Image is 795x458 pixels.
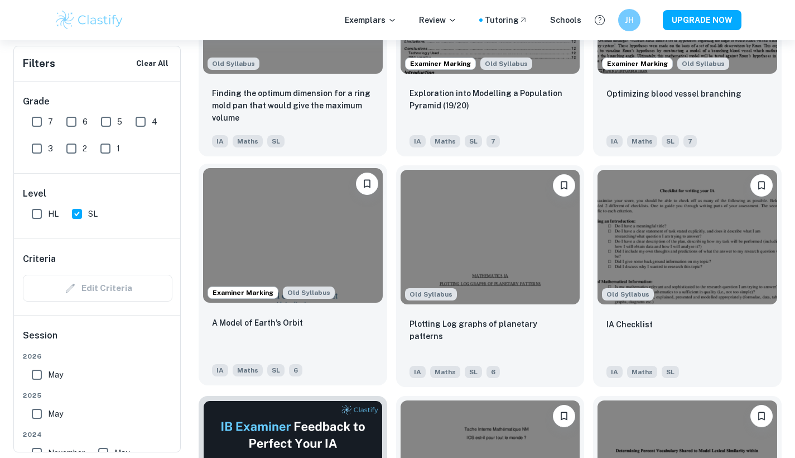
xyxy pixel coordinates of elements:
span: IA [409,366,426,378]
button: Bookmark [356,173,378,195]
span: Maths [233,364,263,376]
span: IA [212,364,228,376]
span: 2 [83,142,87,155]
span: Maths [430,135,460,147]
span: HL [48,208,59,220]
span: IA [409,135,426,147]
span: Old Syllabus [208,58,259,70]
span: 5 [117,116,122,128]
span: IA [212,135,228,147]
a: Although this IA is written for the old math syllabus (last exam in November 2020), the current I... [396,165,585,387]
a: Schools [550,14,581,26]
span: SL [267,364,285,376]
span: Old Syllabus [677,58,729,70]
span: SL [662,366,679,378]
button: Bookmark [750,174,773,197]
p: Review [419,14,457,26]
h6: Filters [23,56,55,71]
span: 7 [48,116,53,128]
span: Examiner Marking [406,59,475,69]
span: 7 [683,135,697,147]
div: Although this IA is written for the old math syllabus (last exam in November 2020), the current I... [677,58,729,70]
span: Maths [233,135,263,147]
div: Although this IA is written for the old math syllabus (last exam in November 2020), the current I... [480,58,532,70]
p: Plotting Log graphs of planetary patterns [409,318,571,342]
span: Old Syllabus [405,288,457,300]
span: 4 [152,116,157,128]
span: Old Syllabus [480,58,532,70]
span: 2025 [23,390,172,400]
img: Maths IA example thumbnail: A Model of Earth’s Orbit [203,168,383,303]
span: 3 [48,142,53,155]
div: Although this IA is written for the old math syllabus (last exam in November 2020), the current I... [405,288,457,300]
span: SL [662,135,679,147]
h6: Criteria [23,252,56,266]
img: Maths IA example thumbnail: Plotting Log graphs of planetary pattern [401,170,580,304]
button: JH [618,9,640,31]
button: Bookmark [553,405,575,427]
div: Although this IA is written for the old math syllabus (last exam in November 2020), the current I... [283,287,335,299]
p: IA Checklist [606,318,653,331]
p: Exploration into Modelling a Population Pyramid (19/20) [409,87,571,112]
button: Bookmark [553,174,575,197]
a: Tutoring [485,14,528,26]
span: SL [267,135,285,147]
button: Help and Feedback [590,11,609,30]
span: Maths [430,366,460,378]
button: UPGRADE NOW [663,10,741,30]
div: Although this IA is written for the old math syllabus (last exam in November 2020), the current I... [602,288,654,300]
span: SL [465,366,482,378]
h6: JH [623,14,635,26]
span: Old Syllabus [283,287,335,299]
span: SL [465,135,482,147]
h6: Session [23,329,172,351]
h6: Grade [23,95,172,108]
a: Examiner MarkingAlthough this IA is written for the old math syllabus (last exam in November 2020... [199,165,387,387]
span: Old Syllabus [602,288,654,300]
h6: Level [23,187,172,201]
span: 2026 [23,351,172,361]
span: 7 [486,135,500,147]
p: Optimizing blood vessel branching [606,88,741,100]
button: Bookmark [750,405,773,427]
span: IA [606,135,623,147]
span: 2024 [23,430,172,440]
span: Maths [627,366,657,378]
a: Although this IA is written for the old math syllabus (last exam in November 2020), the current I... [593,165,782,387]
span: IA [606,366,623,378]
span: SL [88,208,98,220]
span: Examiner Marking [208,288,278,298]
span: May [48,369,63,381]
span: 1 [117,142,120,155]
div: Although this IA is written for the old math syllabus (last exam in November 2020), the current I... [208,58,259,70]
span: Examiner Marking [603,59,672,69]
p: A Model of Earth’s Orbit [212,317,303,329]
span: 6 [83,116,88,128]
img: Clastify logo [54,9,125,31]
p: Finding the optimum dimension for a ring mold pan that would give the maximum volume [212,87,374,124]
p: Exemplars [345,14,397,26]
img: Maths IA example thumbnail: IA Checklist [598,170,777,304]
span: 6 [486,366,500,378]
span: Maths [627,135,657,147]
button: Clear All [133,55,171,72]
div: Criteria filters are unavailable when searching by topic [23,275,172,302]
span: May [48,408,63,420]
span: 6 [289,364,302,376]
